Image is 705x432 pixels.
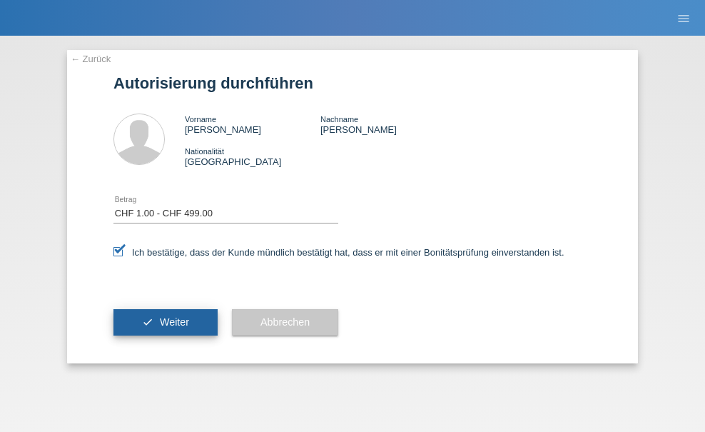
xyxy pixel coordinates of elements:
[185,114,320,135] div: [PERSON_NAME]
[669,14,698,22] a: menu
[185,146,320,167] div: [GEOGRAPHIC_DATA]
[185,147,224,156] span: Nationalität
[232,309,338,336] button: Abbrechen
[142,316,153,328] i: check
[320,114,456,135] div: [PERSON_NAME]
[113,309,218,336] button: check Weiter
[160,316,189,328] span: Weiter
[260,316,310,328] span: Abbrechen
[113,74,592,92] h1: Autorisierung durchführen
[320,115,358,124] span: Nachname
[185,115,216,124] span: Vorname
[71,54,111,64] a: ← Zurück
[676,11,691,26] i: menu
[113,247,564,258] label: Ich bestätige, dass der Kunde mündlich bestätigt hat, dass er mit einer Bonitätsprüfung einversta...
